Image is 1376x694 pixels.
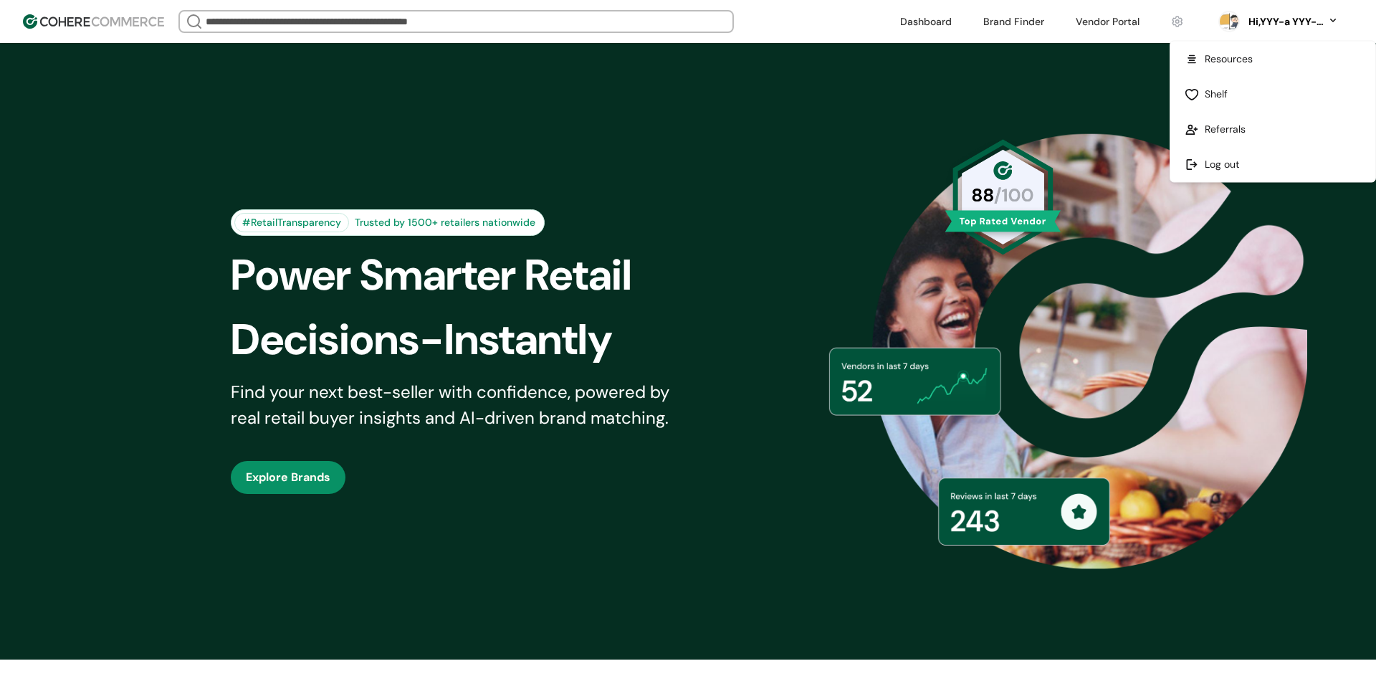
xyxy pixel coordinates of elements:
div: #RetailTransparency [234,213,349,232]
div: Power Smarter Retail [231,243,712,308]
button: Hi,YYY-a YYY-aa [1246,14,1339,29]
div: Trusted by 1500+ retailers nationwide [349,215,541,230]
svg: 0 percent [1218,11,1240,32]
div: Hi, YYY-a YYY-aa [1246,14,1324,29]
button: Explore Brands [231,461,345,494]
div: Decisions-Instantly [231,308,712,372]
div: Find your next best-seller with confidence, powered by real retail buyer insights and AI-driven b... [231,379,688,431]
img: Cohere Logo [23,14,164,29]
